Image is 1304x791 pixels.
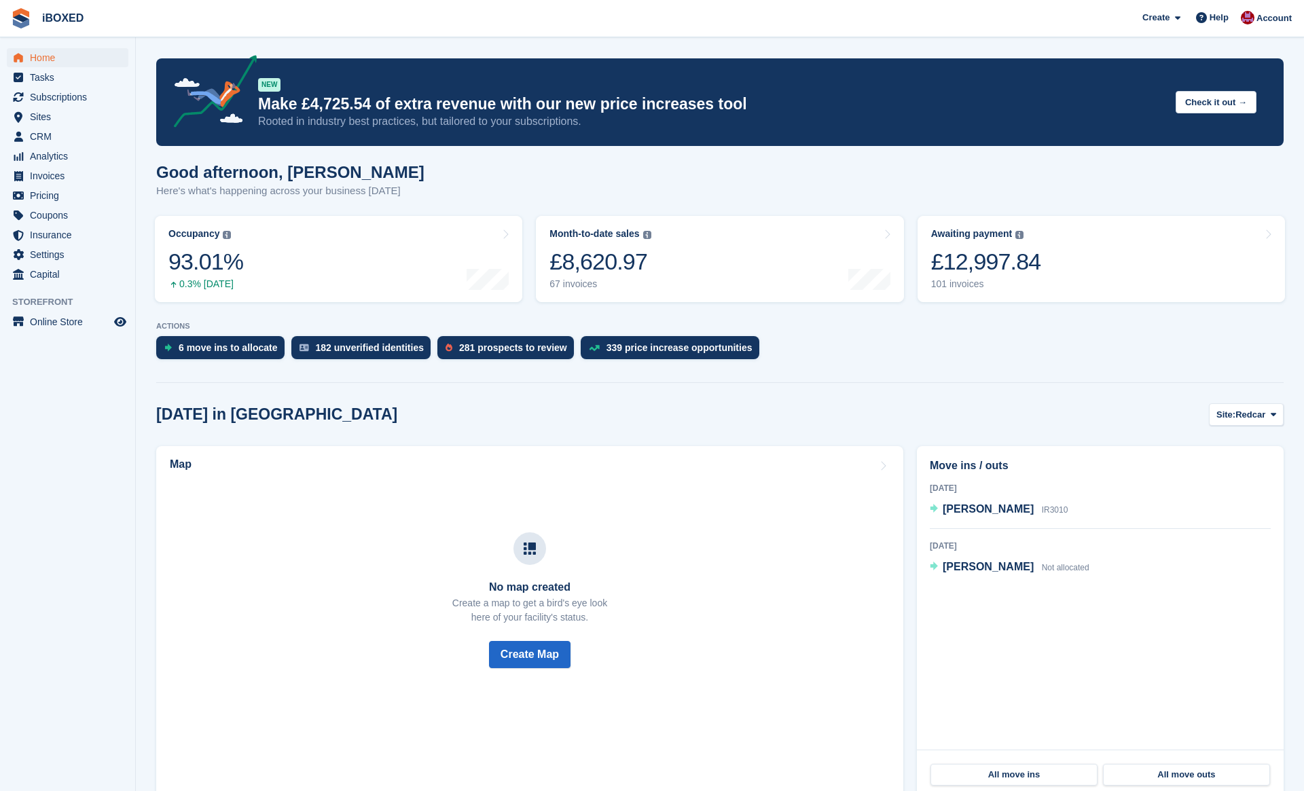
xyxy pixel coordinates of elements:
a: Awaiting payment £12,997.84 101 invoices [918,216,1285,302]
span: Storefront [12,295,135,309]
img: icon-info-grey-7440780725fd019a000dd9b08b2336e03edf1995a4989e88bcd33f0948082b44.svg [223,231,231,239]
a: menu [7,186,128,205]
button: Create Map [489,641,570,668]
div: 182 unverified identities [316,342,424,353]
div: £12,997.84 [931,248,1041,276]
span: Help [1210,11,1229,24]
h2: [DATE] in [GEOGRAPHIC_DATA] [156,405,397,424]
p: Here's what's happening across your business [DATE] [156,183,424,199]
img: price-adjustments-announcement-icon-8257ccfd72463d97f412b2fc003d46551f7dbcb40ab6d574587a9cd5c0d94... [162,55,257,132]
span: CRM [30,127,111,146]
span: Invoices [30,166,111,185]
span: Account [1256,12,1292,25]
img: icon-info-grey-7440780725fd019a000dd9b08b2336e03edf1995a4989e88bcd33f0948082b44.svg [1015,231,1024,239]
div: 339 price increase opportunities [606,342,753,353]
div: 0.3% [DATE] [168,278,243,290]
a: 182 unverified identities [291,336,438,366]
h2: Map [170,458,192,471]
a: iBOXED [37,7,89,29]
div: [DATE] [930,482,1271,494]
img: verify_identity-adf6edd0f0f0b5bbfe63781bf79b02c33cf7c696d77639b501bdc392416b5a36.svg [300,344,309,352]
div: [DATE] [930,540,1271,552]
a: menu [7,147,128,166]
span: Settings [30,245,111,264]
span: Site: [1216,408,1235,422]
span: Create [1142,11,1170,24]
a: menu [7,88,128,107]
div: 93.01% [168,248,243,276]
a: All move ins [930,764,1098,786]
a: menu [7,68,128,87]
span: Tasks [30,68,111,87]
div: 67 invoices [549,278,651,290]
img: Amanda Forder [1241,11,1254,24]
p: Rooted in industry best practices, but tailored to your subscriptions. [258,114,1165,129]
a: menu [7,48,128,67]
span: Redcar [1235,408,1265,422]
a: menu [7,265,128,284]
p: Make £4,725.54 of extra revenue with our new price increases tool [258,94,1165,114]
span: [PERSON_NAME] [943,503,1034,515]
div: Occupancy [168,228,219,240]
span: Home [30,48,111,67]
div: 6 move ins to allocate [179,342,278,353]
a: All move outs [1103,764,1270,786]
span: Analytics [30,147,111,166]
img: icon-info-grey-7440780725fd019a000dd9b08b2336e03edf1995a4989e88bcd33f0948082b44.svg [643,231,651,239]
a: Month-to-date sales £8,620.97 67 invoices [536,216,903,302]
div: Month-to-date sales [549,228,639,240]
span: Sites [30,107,111,126]
a: menu [7,312,128,331]
span: Pricing [30,186,111,205]
img: map-icn-33ee37083ee616e46c38cad1a60f524a97daa1e2b2c8c0bc3eb3415660979fc1.svg [524,542,536,555]
button: Site: Redcar [1209,403,1284,426]
button: Check it out → [1176,91,1256,113]
span: IR3010 [1042,505,1068,515]
span: Subscriptions [30,88,111,107]
span: Online Store [30,312,111,331]
a: menu [7,127,128,146]
a: 6 move ins to allocate [156,336,291,366]
img: prospect-51fa495bee0391a8d652442698ab0144808aea92771e9ea1ae160a38d050c398.svg [446,344,452,352]
h2: Move ins / outs [930,458,1271,474]
span: [PERSON_NAME] [943,561,1034,572]
div: NEW [258,78,280,92]
span: Insurance [30,225,111,244]
img: move_ins_to_allocate_icon-fdf77a2bb77ea45bf5b3d319d69a93e2d87916cf1d5bf7949dd705db3b84f3ca.svg [164,344,172,352]
span: Not allocated [1042,563,1089,572]
span: Capital [30,265,111,284]
div: Awaiting payment [931,228,1013,240]
h3: No map created [452,581,607,593]
a: menu [7,206,128,225]
a: Occupancy 93.01% 0.3% [DATE] [155,216,522,302]
a: 339 price increase opportunities [581,336,766,366]
div: £8,620.97 [549,248,651,276]
a: Preview store [112,314,128,330]
div: 281 prospects to review [459,342,567,353]
a: menu [7,166,128,185]
p: Create a map to get a bird's eye look here of your facility's status. [452,596,607,625]
img: stora-icon-8386f47178a22dfd0bd8f6a31ec36ba5ce8667c1dd55bd0f319d3a0aa187defe.svg [11,8,31,29]
a: [PERSON_NAME] Not allocated [930,559,1089,576]
a: 281 prospects to review [437,336,581,366]
a: [PERSON_NAME] IR3010 [930,501,1068,519]
a: menu [7,245,128,264]
a: menu [7,107,128,126]
h1: Good afternoon, [PERSON_NAME] [156,163,424,181]
p: ACTIONS [156,322,1284,331]
a: menu [7,225,128,244]
img: price_increase_opportunities-93ffe204e8149a01c8c9dc8f82e8f89637d9d84a8eef4429ea346261dce0b2c0.svg [589,345,600,351]
span: Coupons [30,206,111,225]
div: 101 invoices [931,278,1041,290]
